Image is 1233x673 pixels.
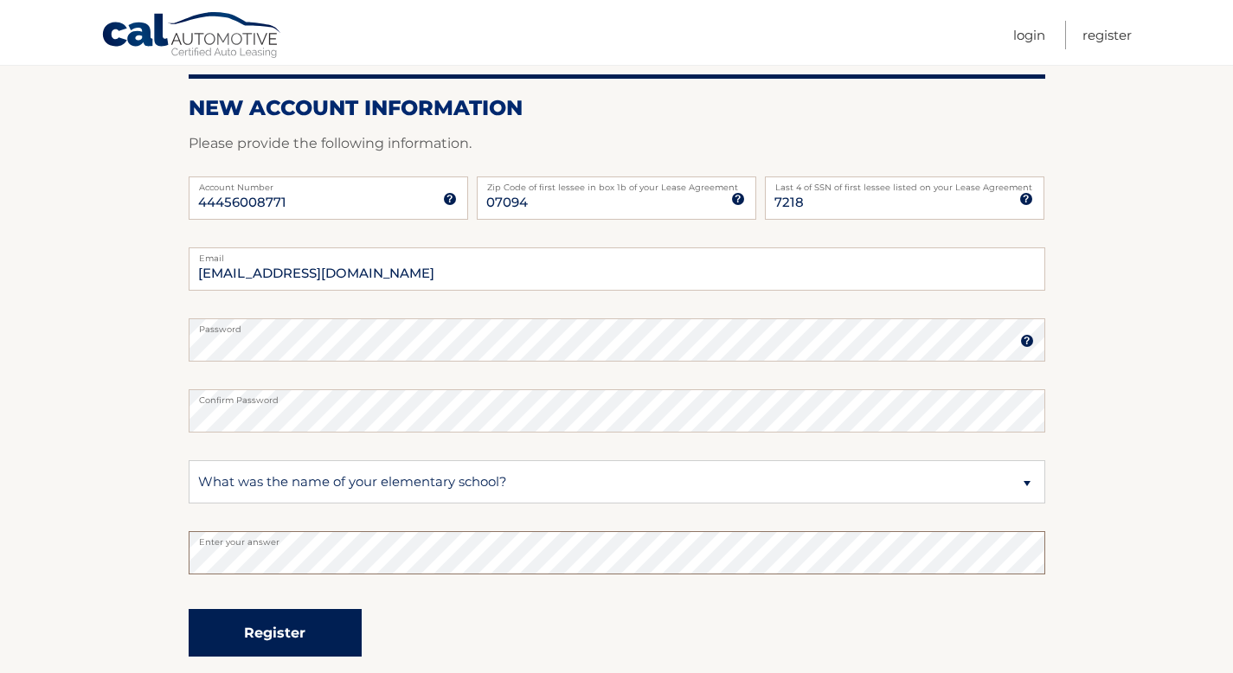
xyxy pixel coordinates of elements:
input: Account Number [189,176,468,220]
img: tooltip.svg [443,192,457,206]
p: Please provide the following information. [189,131,1045,156]
label: Confirm Password [189,389,1045,403]
img: tooltip.svg [1020,334,1034,348]
label: Password [189,318,1045,332]
img: tooltip.svg [731,192,745,206]
label: Email [189,247,1045,261]
label: Account Number [189,176,468,190]
h2: New Account Information [189,95,1045,121]
label: Last 4 of SSN of first lessee listed on your Lease Agreement [765,176,1044,190]
input: SSN or EIN (last 4 digits only) [765,176,1044,220]
a: Cal Automotive [101,11,283,61]
img: tooltip.svg [1019,192,1033,206]
label: Enter your answer [189,531,1045,545]
label: Zip Code of first lessee in box 1b of your Lease Agreement [477,176,756,190]
button: Register [189,609,362,657]
a: Register [1082,21,1132,49]
a: Login [1013,21,1045,49]
input: Email [189,247,1045,291]
input: Zip Code [477,176,756,220]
